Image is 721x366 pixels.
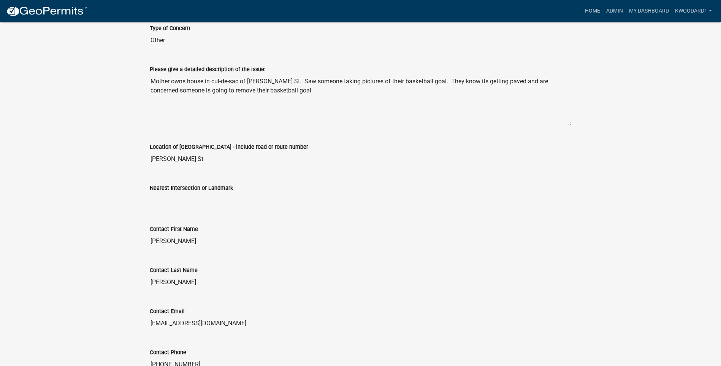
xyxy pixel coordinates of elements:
label: Type of Concern [150,26,190,31]
textarea: Mother owns house in cul-de-sac of [PERSON_NAME] St. Saw someone taking pictures of their basketb... [150,74,572,126]
a: My Dashboard [626,4,672,18]
label: Contact Phone [150,350,186,355]
label: Contact Last Name [150,268,198,273]
a: kwoodard1 [672,4,715,18]
label: Contact First Name [150,227,198,232]
label: Location of [GEOGRAPHIC_DATA] - include road or route number [150,145,308,150]
a: Home [582,4,603,18]
label: Contact Email [150,309,185,314]
a: Admin [603,4,626,18]
label: Nearest Intersection or Landmark [150,186,233,191]
label: Please give a detailed description of the issue: [150,67,265,72]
